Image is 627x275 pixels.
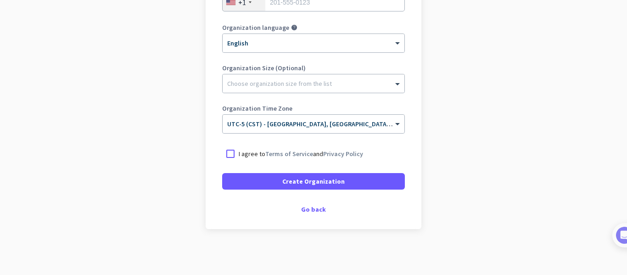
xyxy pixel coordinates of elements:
[239,149,363,158] p: I agree to and
[222,24,289,31] label: Organization language
[222,105,405,112] label: Organization Time Zone
[265,150,313,158] a: Terms of Service
[222,206,405,213] div: Go back
[291,24,297,31] i: help
[282,177,345,186] span: Create Organization
[222,173,405,190] button: Create Organization
[222,65,405,71] label: Organization Size (Optional)
[323,150,363,158] a: Privacy Policy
